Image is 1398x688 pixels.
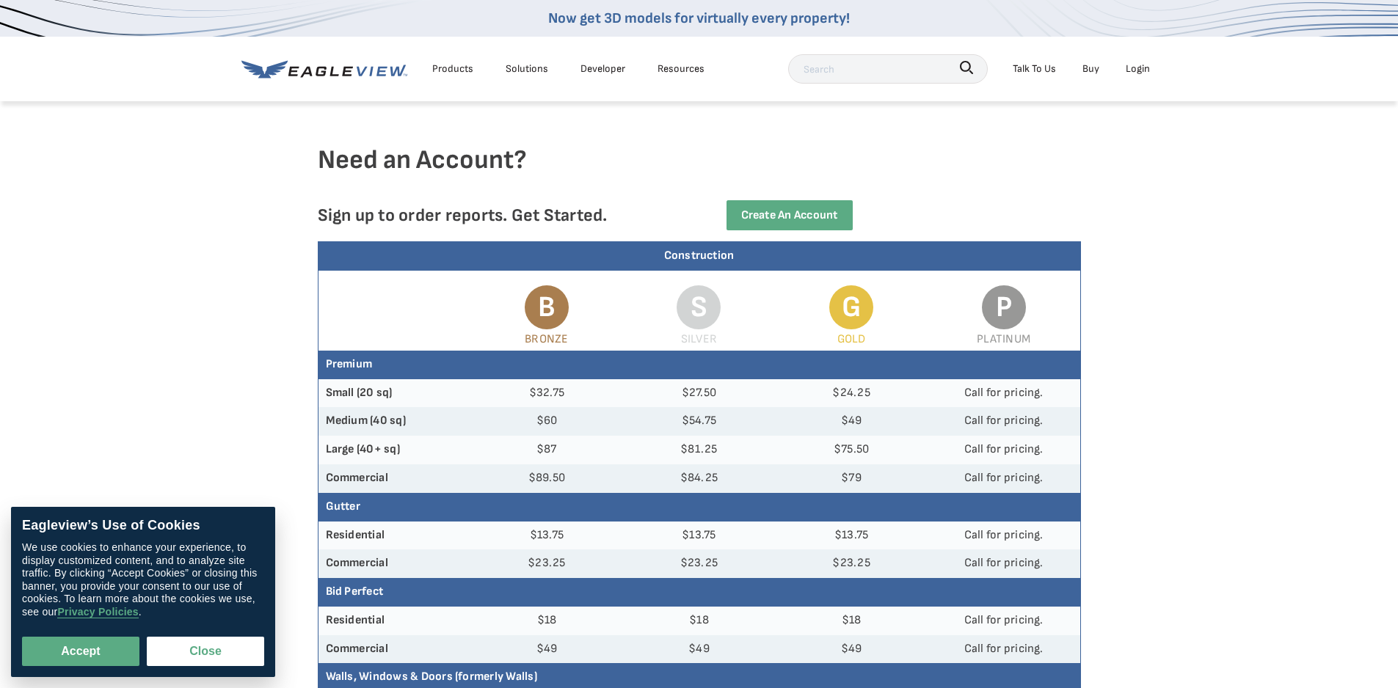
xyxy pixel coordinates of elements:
h4: Need an Account? [318,144,1081,200]
span: Bronze [525,332,568,346]
td: $89.50 [470,464,623,493]
td: Call for pricing. [928,379,1080,408]
td: $23.25 [623,549,776,578]
td: $18 [470,607,623,635]
td: Call for pricing. [928,407,1080,436]
p: Sign up to order reports. Get Started. [318,205,676,226]
th: Commercial [318,464,471,493]
td: $87 [470,436,623,464]
td: $49 [775,635,928,664]
th: Residential [318,522,471,550]
td: $13.75 [623,522,776,550]
td: $49 [470,635,623,664]
span: B [525,285,569,329]
span: P [982,285,1026,329]
div: Construction [318,242,1080,271]
th: Gutter [318,493,1080,522]
th: Medium (40 sq) [318,407,471,436]
td: $27.50 [623,379,776,408]
a: Buy [1082,59,1099,78]
th: Bid Perfect [318,578,1080,607]
div: Solutions [506,59,548,78]
button: Accept [22,637,139,666]
td: $18 [623,607,776,635]
button: Close [147,637,264,666]
div: We use cookies to enhance your experience, to display customized content, and to analyze site tra... [22,541,264,618]
div: Products [432,59,473,78]
span: Silver [681,332,717,346]
td: Call for pricing. [928,464,1080,493]
a: Create an Account [727,200,853,230]
td: $24.25 [775,379,928,408]
div: Eagleview’s Use of Cookies [22,518,264,534]
th: Large (40+ sq) [318,436,471,464]
td: $23.25 [470,549,623,578]
th: Commercial [318,635,471,664]
a: Developer [580,59,625,78]
th: Small (20 sq) [318,379,471,408]
td: Call for pricing. [928,436,1080,464]
td: $79 [775,464,928,493]
span: Platinum [977,332,1030,346]
td: $84.25 [623,464,776,493]
td: $23.25 [775,549,928,578]
td: $54.75 [623,407,776,436]
td: Call for pricing. [928,635,1080,664]
td: $60 [470,407,623,436]
span: Gold [837,332,866,346]
td: $13.75 [775,522,928,550]
a: Now get 3D models for virtually every property! [548,10,850,27]
th: Commercial [318,549,471,578]
td: $13.75 [470,522,623,550]
td: $49 [623,635,776,664]
span: S [677,285,721,329]
td: $49 [775,407,928,436]
th: Residential [318,607,471,635]
span: G [829,285,873,329]
th: Premium [318,351,1080,379]
div: Login [1126,59,1150,78]
td: $32.75 [470,379,623,408]
td: Call for pricing. [928,549,1080,578]
div: Talk To Us [1013,59,1056,78]
div: Resources [658,59,705,78]
a: Privacy Policies [57,606,138,618]
input: Search [788,54,988,84]
td: $75.50 [775,436,928,464]
td: Call for pricing. [928,607,1080,635]
td: $18 [775,607,928,635]
td: Call for pricing. [928,522,1080,550]
td: $81.25 [623,436,776,464]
